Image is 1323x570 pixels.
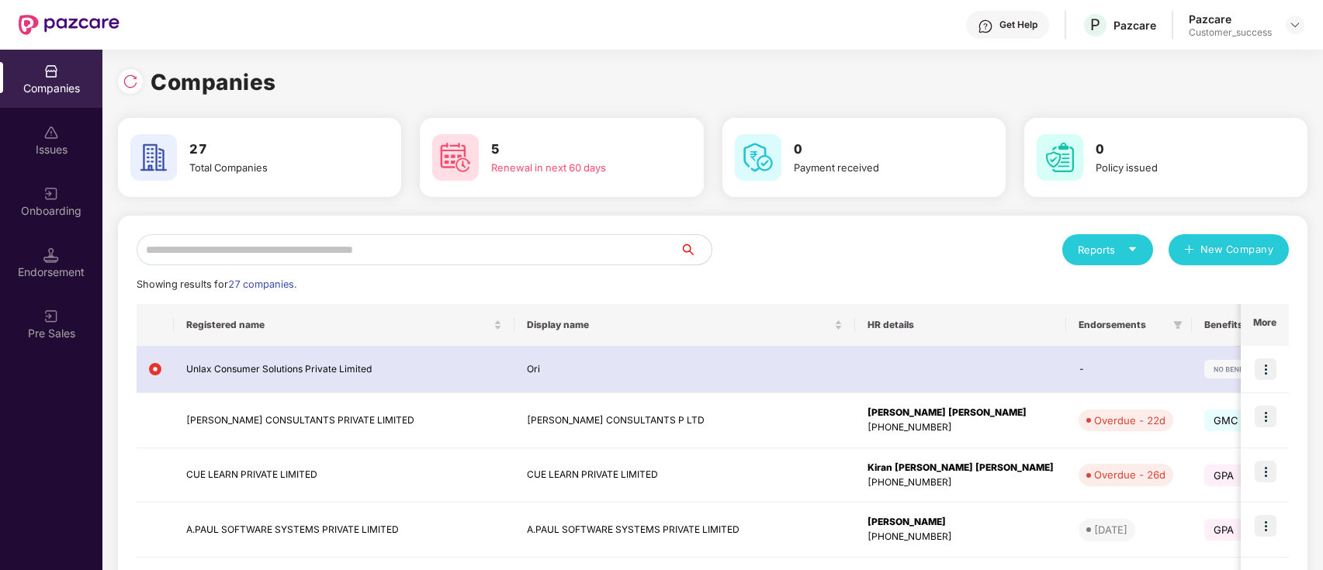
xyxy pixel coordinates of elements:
th: More [1241,304,1289,346]
button: search [680,234,712,265]
div: Pazcare [1189,12,1272,26]
span: Registered name [186,319,490,331]
th: Display name [514,304,855,346]
td: CUE LEARN PRIVATE LIMITED [174,448,514,503]
img: svg+xml;base64,PHN2ZyBpZD0iRHJvcGRvd24tMzJ4MzIiIHhtbG5zPSJodHRwOi8vd3d3LnczLm9yZy8yMDAwL3N2ZyIgd2... [1289,19,1301,31]
div: Policy issued [1096,160,1264,175]
img: icon [1255,406,1276,427]
div: [PERSON_NAME] [PERSON_NAME] [868,406,1054,420]
h3: 0 [794,140,962,160]
img: svg+xml;base64,PHN2ZyB4bWxucz0iaHR0cDovL3d3dy53My5vcmcvMjAwMC9zdmciIHdpZHRoPSI2MCIgaGVpZ2h0PSI2MC... [1037,134,1083,181]
span: P [1090,16,1100,34]
img: icon [1255,461,1276,482]
img: svg+xml;base64,PHN2ZyBpZD0iSXNzdWVzX2Rpc2FibGVkIiB4bWxucz0iaHR0cDovL3d3dy53My5vcmcvMjAwMC9zdmciIH... [43,125,59,140]
span: New Company [1200,242,1274,257]
span: GPA [1204,465,1244,486]
td: [PERSON_NAME] CONSULTANTS P LTD [514,393,855,448]
img: svg+xml;base64,PHN2ZyBpZD0iQ29tcGFuaWVzIiB4bWxucz0iaHR0cDovL3d3dy53My5vcmcvMjAwMC9zdmciIHdpZHRoPS... [43,64,59,79]
div: [PERSON_NAME] [868,515,1054,530]
td: Unlax Consumer Solutions Private Limited [174,346,514,393]
span: GMC [1204,409,1249,431]
div: Overdue - 22d [1094,413,1165,428]
span: plus [1184,244,1194,257]
td: [PERSON_NAME] CONSULTANTS PRIVATE LIMITED [174,393,514,448]
img: icon [1255,515,1276,537]
div: [DATE] [1094,522,1127,537]
span: 27 companies. [228,278,296,290]
span: Endorsements [1079,319,1167,331]
div: Kiran [PERSON_NAME] [PERSON_NAME] [868,461,1054,475]
img: New Pazcare Logo [19,15,119,35]
h3: 5 [491,140,660,160]
span: GPA [1204,519,1244,541]
td: - [1066,346,1192,393]
h3: 0 [1096,140,1264,160]
span: Display name [527,319,831,331]
span: caret-down [1127,244,1138,254]
div: Overdue - 26d [1094,467,1165,482]
img: svg+xml;base64,PHN2ZyB4bWxucz0iaHR0cDovL3d3dy53My5vcmcvMjAwMC9zdmciIHdpZHRoPSIxMiIgaGVpZ2h0PSIxMi... [149,363,161,375]
h1: Companies [151,65,276,99]
td: CUE LEARN PRIVATE LIMITED [514,448,855,503]
img: svg+xml;base64,PHN2ZyB3aWR0aD0iMjAiIGhlaWdodD0iMjAiIHZpZXdCb3g9IjAgMCAyMCAyMCIgZmlsbD0ibm9uZSIgeG... [43,309,59,324]
h3: 27 [189,140,358,160]
div: Pazcare [1113,18,1156,33]
div: Get Help [999,19,1037,31]
img: svg+xml;base64,PHN2ZyB4bWxucz0iaHR0cDovL3d3dy53My5vcmcvMjAwMC9zdmciIHdpZHRoPSI2MCIgaGVpZ2h0PSI2MC... [735,134,781,181]
span: filter [1170,316,1186,334]
button: plusNew Company [1169,234,1289,265]
div: [PHONE_NUMBER] [868,475,1054,490]
img: svg+xml;base64,PHN2ZyB3aWR0aD0iMTQuNSIgaGVpZ2h0PSIxNC41IiB2aWV3Qm94PSIwIDAgMTYgMTYiIGZpbGw9Im5vbm... [43,247,59,263]
span: Showing results for [137,278,296,290]
img: icon [1255,358,1276,380]
div: Total Companies [189,160,358,175]
div: Reports [1078,242,1138,257]
img: svg+xml;base64,PHN2ZyB4bWxucz0iaHR0cDovL3d3dy53My5vcmcvMjAwMC9zdmciIHdpZHRoPSIxMjIiIGhlaWdodD0iMj... [1204,360,1299,378]
th: Registered name [174,304,514,346]
span: search [680,244,712,256]
img: svg+xml;base64,PHN2ZyBpZD0iSGVscC0zMngzMiIgeG1sbnM9Imh0dHA6Ly93d3cudzMub3JnLzIwMDAvc3ZnIiB3aWR0aD... [978,19,993,34]
td: A.PAUL SOFTWARE SYSTEMS PRIVATE LIMITED [174,503,514,558]
img: svg+xml;base64,PHN2ZyB4bWxucz0iaHR0cDovL3d3dy53My5vcmcvMjAwMC9zdmciIHdpZHRoPSI2MCIgaGVpZ2h0PSI2MC... [432,134,479,181]
td: Ori [514,346,855,393]
div: [PHONE_NUMBER] [868,530,1054,544]
img: svg+xml;base64,PHN2ZyBpZD0iUmVsb2FkLTMyeDMyIiB4bWxucz0iaHR0cDovL3d3dy53My5vcmcvMjAwMC9zdmciIHdpZH... [123,74,138,89]
span: filter [1173,320,1183,330]
div: Customer_success [1189,26,1272,39]
img: svg+xml;base64,PHN2ZyB3aWR0aD0iMjAiIGhlaWdodD0iMjAiIHZpZXdCb3g9IjAgMCAyMCAyMCIgZmlsbD0ibm9uZSIgeG... [43,186,59,202]
div: [PHONE_NUMBER] [868,420,1054,435]
div: Renewal in next 60 days [491,160,660,175]
td: A.PAUL SOFTWARE SYSTEMS PRIVATE LIMITED [514,503,855,558]
div: Payment received [794,160,962,175]
img: svg+xml;base64,PHN2ZyB4bWxucz0iaHR0cDovL3d3dy53My5vcmcvMjAwMC9zdmciIHdpZHRoPSI2MCIgaGVpZ2h0PSI2MC... [130,134,177,181]
th: HR details [855,304,1066,346]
